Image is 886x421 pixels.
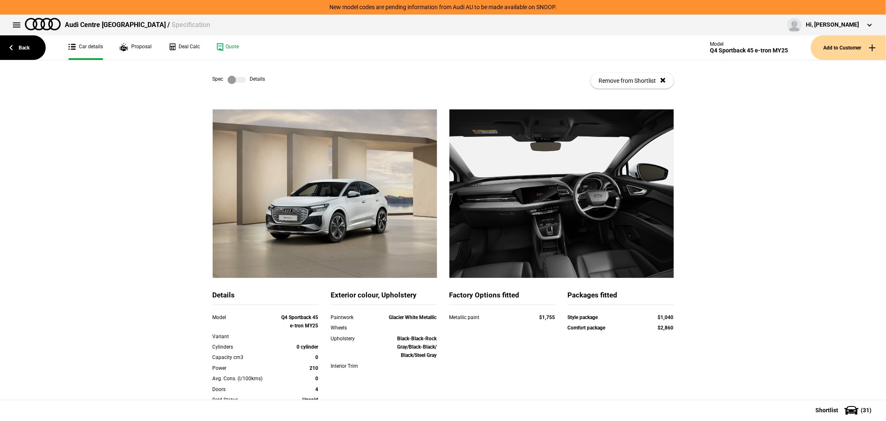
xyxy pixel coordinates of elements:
[172,21,210,29] span: Specification
[710,47,788,54] div: Q4 Sportback 45 e-tron MY25
[213,343,276,351] div: Cylinders
[303,397,319,403] strong: Unsold
[658,315,674,320] strong: $1,040
[120,35,152,60] a: Proposal
[213,76,265,84] div: Spec Details
[331,324,373,332] div: Wheels
[213,374,276,383] div: Avg. Cons. (l/100kms)
[331,334,373,343] div: Upholstery
[213,313,276,322] div: Model
[297,344,319,350] strong: 0 cylinder
[310,365,319,371] strong: 210
[449,290,555,305] div: Factory Options fitted
[69,35,103,60] a: Car details
[316,354,319,360] strong: 0
[213,396,276,404] div: Sold Status
[568,290,674,305] div: Packages fitted
[591,73,674,89] button: Remove from Shortlist
[803,400,886,421] button: Shortlist(31)
[213,353,276,362] div: Capacity cm3
[213,290,319,305] div: Details
[331,313,373,322] div: Paintwork
[568,315,598,320] strong: Style package
[540,315,555,320] strong: $1,755
[389,315,437,320] strong: Glacier White Metallic
[568,325,606,331] strong: Comfort package
[216,35,239,60] a: Quote
[658,325,674,331] strong: $2,860
[282,315,319,329] strong: Q4 Sportback 45 e-tron MY25
[331,362,373,370] div: Interior Trim
[710,41,788,47] div: Model
[213,385,276,394] div: Doors
[213,364,276,372] div: Power
[449,313,524,322] div: Metallic paint
[213,332,276,341] div: Variant
[316,386,319,392] strong: 4
[65,20,210,30] div: Audi Centre [GEOGRAPHIC_DATA] /
[398,336,437,359] strong: Black-Black-Rock Gray/Black-Black/ Black/Steel Gray
[331,290,437,305] div: Exterior colour, Upholstery
[316,376,319,381] strong: 0
[815,407,838,413] span: Shortlist
[861,407,871,413] span: ( 31 )
[25,18,61,30] img: audi.png
[806,21,859,29] div: Hi, [PERSON_NAME]
[168,35,200,60] a: Deal Calc
[811,35,886,60] button: Add to Customer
